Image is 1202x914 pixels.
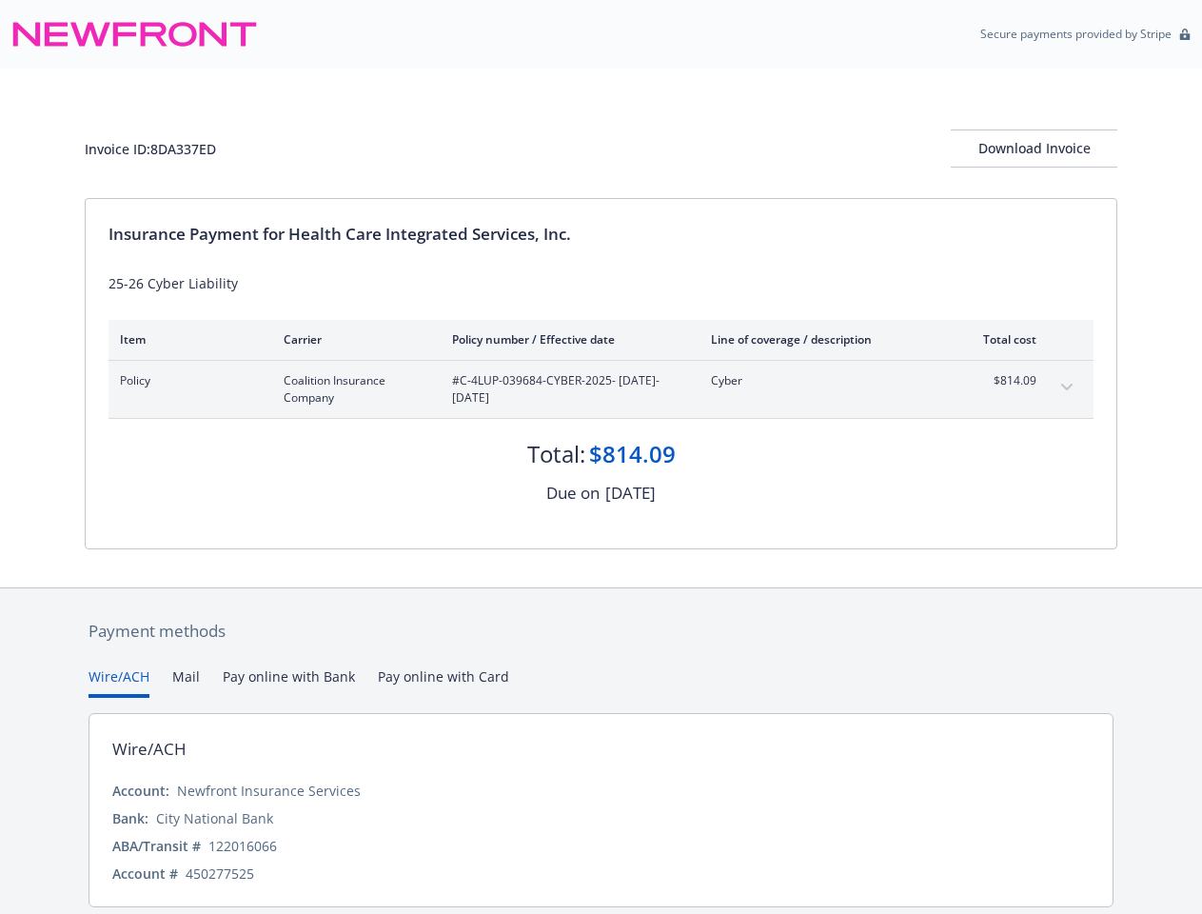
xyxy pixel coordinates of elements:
[108,273,1094,293] div: 25-26 Cyber Liability
[951,129,1117,168] button: Download Invoice
[186,864,254,884] div: 450277525
[120,331,253,348] div: Item
[85,139,216,159] div: Invoice ID: 8DA337ED
[589,438,676,470] div: $814.09
[1052,372,1082,403] button: expand content
[89,619,1113,644] div: Payment methods
[284,331,422,348] div: Carrier
[208,836,277,856] div: 122016066
[711,372,935,389] span: Cyber
[951,130,1117,167] div: Download Invoice
[980,26,1172,42] p: Secure payments provided by Stripe
[112,864,178,884] div: Account #
[112,836,201,856] div: ABA/Transit #
[711,331,935,348] div: Line of coverage / description
[120,372,253,389] span: Policy
[965,331,1036,348] div: Total cost
[177,781,361,801] div: Newfront Insurance Services
[378,666,509,698] button: Pay online with Card
[546,481,600,506] div: Due on
[172,666,200,698] button: Mail
[89,666,149,698] button: Wire/ACH
[605,481,656,506] div: [DATE]
[112,808,148,828] div: Bank:
[108,222,1094,247] div: Insurance Payment for Health Care Integrated Services, Inc.
[112,737,187,762] div: Wire/ACH
[284,372,422,407] span: Coalition Insurance Company
[452,372,680,407] span: #C-4LUP-039684-CYBER-2025 - [DATE]-[DATE]
[527,438,585,470] div: Total:
[452,331,680,348] div: Policy number / Effective date
[156,808,273,828] div: City National Bank
[223,666,355,698] button: Pay online with Bank
[965,372,1036,389] span: $814.09
[108,361,1094,418] div: PolicyCoalition Insurance Company#C-4LUP-039684-CYBER-2025- [DATE]-[DATE]Cyber$814.09expand content
[112,781,169,801] div: Account:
